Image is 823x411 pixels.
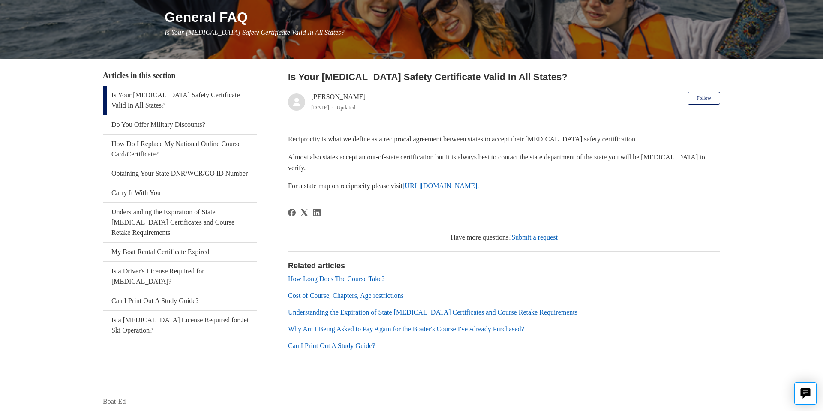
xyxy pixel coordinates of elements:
[103,203,257,242] a: Understanding the Expiration of State [MEDICAL_DATA] Certificates and Course Retake Requirements
[103,135,257,164] a: How Do I Replace My National Online Course Card/Certificate?
[103,291,257,310] a: Can I Print Out A Study Guide?
[288,325,524,333] a: Why Am I Being Asked to Pay Again for the Boater's Course I've Already Purchased?
[103,164,257,183] a: Obtaining Your State DNR/WCR/GO ID Number
[103,71,175,80] span: Articles in this section
[300,209,308,216] a: X Corp
[313,209,321,216] a: LinkedIn
[103,86,257,115] a: Is Your [MEDICAL_DATA] Safety Certificate Valid In All States?
[288,292,404,299] a: Cost of Course, Chapters, Age restrictions
[103,396,126,407] a: Boat-Ed
[688,92,720,105] button: Follow Article
[402,182,479,189] a: [URL][DOMAIN_NAME].
[103,243,257,261] a: My Boat Rental Certificate Expired
[336,104,355,111] li: Updated
[794,382,817,405] button: Live chat
[288,152,720,174] p: Almost also states accept an out-of-state certification but it is always best to contact the stat...
[103,262,257,291] a: Is a Driver's License Required for [MEDICAL_DATA]?
[165,29,345,36] span: Is Your [MEDICAL_DATA] Safety Certificate Valid In All States?
[511,234,558,241] a: Submit a request
[103,115,257,134] a: Do You Offer Military Discounts?
[288,232,720,243] div: Have more questions?
[300,209,308,216] svg: Share this page on X Corp
[288,342,375,349] a: Can I Print Out A Study Guide?
[288,260,720,272] h2: Related articles
[165,7,720,27] h1: General FAQ
[288,134,720,145] p: Reciprocity is what we define as a reciprocal agreement between states to accept their [MEDICAL_D...
[103,183,257,202] a: Carry It With You
[311,104,329,111] time: 03/01/2024, 16:48
[313,209,321,216] svg: Share this page on LinkedIn
[288,180,720,192] p: For a state map on reciprocity please visit
[288,275,384,282] a: How Long Does The Course Take?
[103,311,257,340] a: Is a [MEDICAL_DATA] License Required for Jet Ski Operation?
[288,70,720,84] h2: Is Your Boating Safety Certificate Valid In All States?
[288,209,296,216] a: Facebook
[288,209,296,216] svg: Share this page on Facebook
[311,92,366,112] div: [PERSON_NAME]
[288,309,577,316] a: Understanding the Expiration of State [MEDICAL_DATA] Certificates and Course Retake Requirements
